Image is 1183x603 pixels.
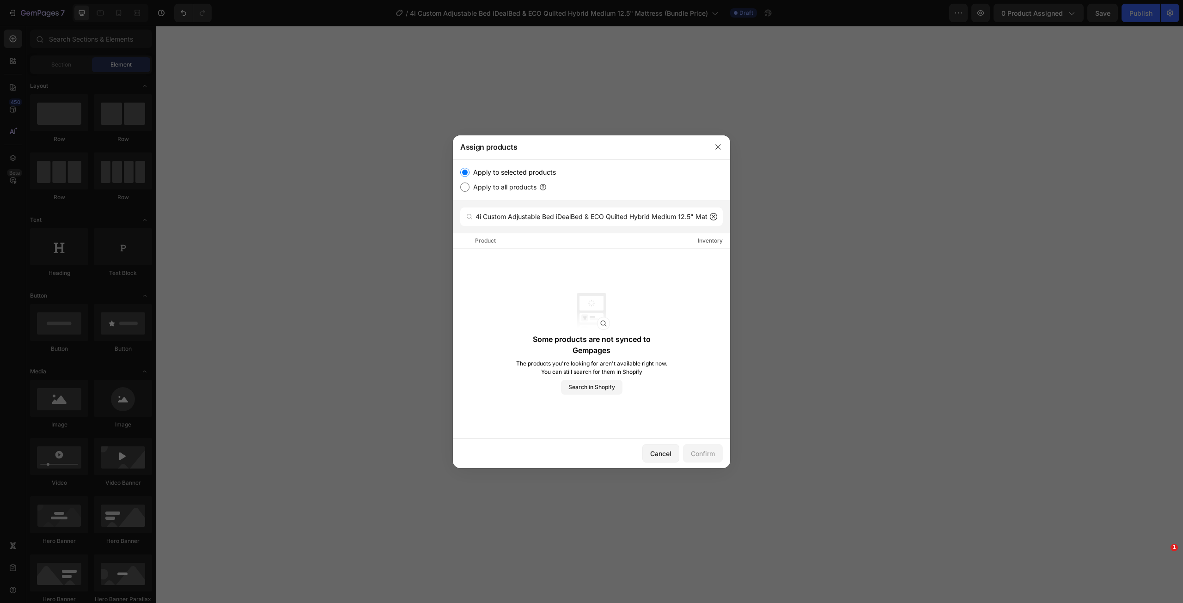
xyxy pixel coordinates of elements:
p: Some products are not synced to Gempages [515,334,668,356]
img: empty state illustration [573,293,610,330]
div: /> [453,159,730,439]
span: Search in Shopify [568,383,615,391]
div: Product [475,236,496,245]
button: Cancel [642,444,679,463]
p: The products you're looking for aren't available right now. You can still search for them in Shopify [515,359,668,376]
div: Confirm [691,449,715,458]
label: Apply to selected products [470,167,556,178]
label: Apply to all products [470,182,537,193]
input: Search products [460,207,723,226]
span: 1 [1171,544,1178,551]
button: Search in Shopify [561,380,622,395]
div: Inventory [698,236,723,245]
iframe: Intercom live chat [1152,558,1174,580]
div: Assign products [453,135,706,159]
div: Cancel [650,449,671,458]
button: Confirm [683,444,723,463]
